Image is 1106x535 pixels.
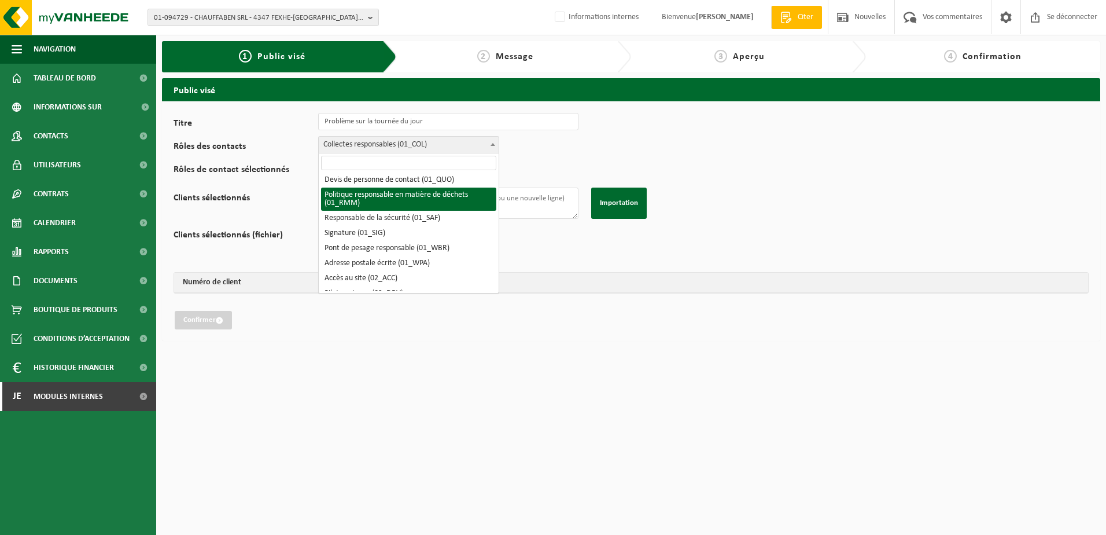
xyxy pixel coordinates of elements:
[34,382,103,411] span: Modules internes
[321,286,496,301] li: Pilote externe (02_DRV)
[34,151,81,179] span: Utilisateurs
[477,50,490,63] span: 2
[552,9,639,26] label: Informations internes
[321,271,496,286] li: Accès au site (02_ACC)
[183,316,216,324] font: Confirmer
[174,230,318,243] label: Clients sélectionnés (fichier)
[34,93,134,122] span: Informations sur l’entreprise
[321,256,496,271] li: Adresse postale écrite (01_WPA)
[696,13,754,21] strong: [PERSON_NAME]
[795,12,816,23] span: Citer
[321,241,496,256] li: Pont de pesage responsable (01_WBR)
[357,273,1088,293] th: Nom du client
[771,6,822,29] a: Citer
[944,50,957,63] span: 4
[174,142,318,153] label: Rôles des contacts
[34,237,69,266] span: Rapports
[34,324,130,353] span: Conditions d’acceptation
[963,52,1022,61] span: Confirmation
[321,188,496,211] li: Politique responsable en matière de déchets (01_RMM)
[34,353,114,382] span: Historique financier
[34,266,78,295] span: Documents
[319,137,499,153] span: Collectes responsables (01_COL)
[321,211,496,226] li: Responsable de la sécurité (01_SAF)
[174,273,357,293] th: Numéro de client
[714,50,727,63] span: 3
[34,179,69,208] span: Contrats
[34,35,76,64] span: Navigation
[148,9,379,26] button: 01-094729 - CHAUFFABEN SRL - 4347 FEXHE-[GEOGRAPHIC_DATA]-CLOCHER, GRAND ROUTE 491
[318,136,499,153] span: Collectes responsables (01_COL)
[662,13,754,21] font: Bienvenue
[733,52,765,61] span: Aperçu
[34,208,76,237] span: Calendrier
[174,193,318,219] label: Clients sélectionnés
[34,64,96,93] span: Tableau de bord
[321,173,496,188] li: Devis de personne de contact (01_QUO)
[34,295,117,324] span: Boutique de produits
[591,188,647,219] button: Importation
[154,9,363,27] span: 01-094729 - CHAUFFABEN SRL - 4347 FEXHE-[GEOGRAPHIC_DATA]-CLOCHER, GRAND ROUTE 491
[12,382,22,411] span: Je
[321,226,496,241] li: Signature (01_SIG)
[174,119,318,130] label: Titre
[175,311,232,329] button: Confirmer
[34,122,68,151] span: Contacts
[162,78,1100,101] h2: Public visé
[257,52,305,61] span: Public visé
[174,165,318,182] label: Rôles de contact sélectionnés
[496,52,533,61] span: Message
[239,50,252,63] span: 1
